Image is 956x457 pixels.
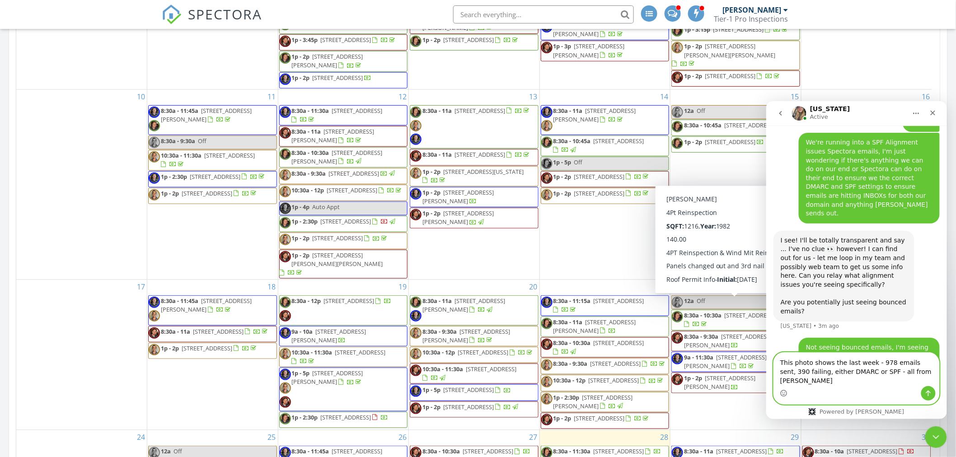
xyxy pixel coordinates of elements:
[410,36,422,47] img: mike_headshot.jpg
[410,168,422,179] img: adam_head_shot_2.png
[279,126,408,146] a: 8:30a - 11a [STREET_ADDRESS][PERSON_NAME]
[553,21,633,38] a: 1p - 3:45p [STREET_ADDRESS][PERSON_NAME]
[594,137,644,145] span: [STREET_ADDRESS]
[292,52,310,61] span: 1p - 2p
[292,297,321,305] span: 8:30a - 12p
[149,297,160,308] img: sean_headshot.png
[422,15,502,32] a: 1p - 2:30p [STREET_ADDRESS][PERSON_NAME]
[422,297,505,313] a: 8:30a - 11a [STREET_ADDRESS][PERSON_NAME]
[541,317,670,337] a: 8:30a - 11a [STREET_ADDRESS][PERSON_NAME]
[33,32,173,122] div: We're running into a SPF Alignment issues Spectora emails, I'm just wondering if there's anything...
[279,326,408,346] a: 9a - 10a [STREET_ADDRESS][PERSON_NAME]
[148,326,277,342] a: 8:30a - 11a [STREET_ADDRESS]
[528,90,539,104] a: Go to August 13, 2025
[149,344,160,355] img: adam_head_shot_2.png
[422,327,510,344] a: 8:30a - 9:30a [STREET_ADDRESS][PERSON_NAME]
[190,173,240,181] span: [STREET_ADDRESS]
[292,217,397,225] a: 1p - 2:30p [STREET_ADDRESS]
[280,186,291,197] img: adam_head_shot_2.png
[684,121,792,129] a: 8:30a - 10:45a [STREET_ADDRESS]
[670,89,801,280] td: Go to August 15, 2025
[594,297,644,305] span: [STREET_ADDRESS]
[279,72,408,89] a: 1p - 2p [STREET_ADDRESS]
[539,280,670,430] td: Go to August 21, 2025
[40,242,166,277] div: Not seeing bounced emails, I'm seeing emails consistently being quarentined and sent to JUNK, spe...
[422,188,494,205] a: 1p - 2p [STREET_ADDRESS][PERSON_NAME]
[40,37,166,117] div: We're running into a SPF Alignment issues Spectora emails, I'm just wondering if there's anything...
[410,326,539,346] a: 8:30a - 9:30a [STREET_ADDRESS][PERSON_NAME]
[541,189,553,201] img: adam_head_shot_2.png
[422,327,510,344] span: [STREET_ADDRESS][PERSON_NAME]
[161,173,187,181] span: 1p - 2:30p
[422,107,531,115] a: 8:30a - 11a [STREET_ADDRESS]
[162,5,182,24] img: The Best Home Inspection Software - Spectora
[280,74,291,85] img: sean_headshot.png
[292,36,397,44] a: 1p - 3:45p [STREET_ADDRESS]
[8,252,173,285] textarea: Message…
[684,332,772,349] a: 8:30a - 9:30a [STREET_ADDRESS][PERSON_NAME]
[204,151,255,159] span: [STREET_ADDRESS]
[321,36,371,44] span: [STREET_ADDRESS]
[528,280,539,294] a: Go to August 20, 2025
[147,280,278,430] td: Go to August 18, 2025
[278,280,409,430] td: Go to August 19, 2025
[713,25,764,33] span: [STREET_ADDRESS]
[292,297,392,305] a: 8:30a - 12p [STREET_ADDRESS]
[161,189,179,197] span: 1p - 2p
[135,280,147,294] a: Go to August 17, 2025
[410,295,539,325] a: 8:30a - 11a [STREET_ADDRESS][PERSON_NAME]
[292,149,383,165] span: [STREET_ADDRESS][PERSON_NAME]
[422,36,520,44] a: 1p - 2p [STREET_ADDRESS]
[705,72,755,80] span: [STREET_ADDRESS]
[161,327,269,336] a: 8:30a - 11a [STREET_ADDRESS]
[920,90,932,104] a: Go to August 16, 2025
[671,331,800,351] a: 8:30a - 9:30a [STREET_ADDRESS][PERSON_NAME]
[292,234,389,242] a: 1p - 2p [STREET_ADDRESS]
[279,250,408,279] a: 1p - 2p [STREET_ADDRESS][PERSON_NAME][PERSON_NAME]
[801,89,932,280] td: Go to August 16, 2025
[541,318,553,329] img: mike_headshot.jpg
[541,188,670,204] a: 1p - 2p [STREET_ADDRESS]
[280,327,291,339] img: sean_headshot.png
[147,89,278,280] td: Go to August 11, 2025
[7,237,173,284] div: Sean says…
[410,187,539,207] a: 1p - 2p [STREET_ADDRESS][PERSON_NAME]
[684,25,710,33] span: 1p - 3:15p
[279,147,408,168] a: 8:30a - 10:30a [STREET_ADDRESS][PERSON_NAME]
[453,5,634,23] input: Search everything...
[541,105,670,135] a: 8:30a - 11a [STREET_ADDRESS][PERSON_NAME]
[410,327,422,339] img: adam_head_shot_2.png
[278,89,409,280] td: Go to August 12, 2025
[279,51,408,71] a: 1p - 2p [STREET_ADDRESS][PERSON_NAME]
[149,173,160,184] img: sean_headshot.png
[313,234,363,242] span: [STREET_ADDRESS]
[422,15,502,32] span: [STREET_ADDRESS][PERSON_NAME]
[279,168,408,184] a: 8:30a - 9:30a [STREET_ADDRESS]
[422,107,452,115] span: 8:30a - 11a
[410,134,422,145] img: sean_headshot.png
[332,107,383,115] span: [STREET_ADDRESS]
[671,310,800,330] a: 8:30a - 10:30a [STREET_ADDRESS]
[410,310,422,322] img: sean_headshot.png
[292,203,310,211] span: 1p - 4p
[553,137,591,145] span: 8:30a - 10:45a
[455,150,505,159] span: [STREET_ADDRESS]
[182,344,232,352] span: [STREET_ADDRESS]
[161,151,202,159] span: 10:30a - 11:30a
[410,120,422,131] img: adam_head_shot_2.png
[705,138,755,146] span: [STREET_ADDRESS]
[409,280,540,430] td: Go to August 20, 2025
[553,318,636,335] span: [STREET_ADDRESS][PERSON_NAME]
[280,149,291,160] img: mike_headshot.jpg
[161,344,258,352] a: 1p - 2p [STREET_ADDRESS]
[671,24,800,40] a: 1p - 3:15p [STREET_ADDRESS]
[26,5,40,19] img: Profile image for Georgia
[410,347,539,363] a: 10:30a - 12p [STREET_ADDRESS]
[541,135,670,156] a: 8:30a - 10:45a [STREET_ADDRESS]
[541,42,553,53] img: jason_headshot.png
[149,120,160,131] img: mike_headshot.jpg
[553,189,572,197] span: 1p - 2p
[292,348,386,365] a: 10:30a - 11:30a [STREET_ADDRESS]
[279,185,408,201] a: 10:30a - 12p [STREET_ADDRESS]
[766,101,947,419] iframe: Intercom live chat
